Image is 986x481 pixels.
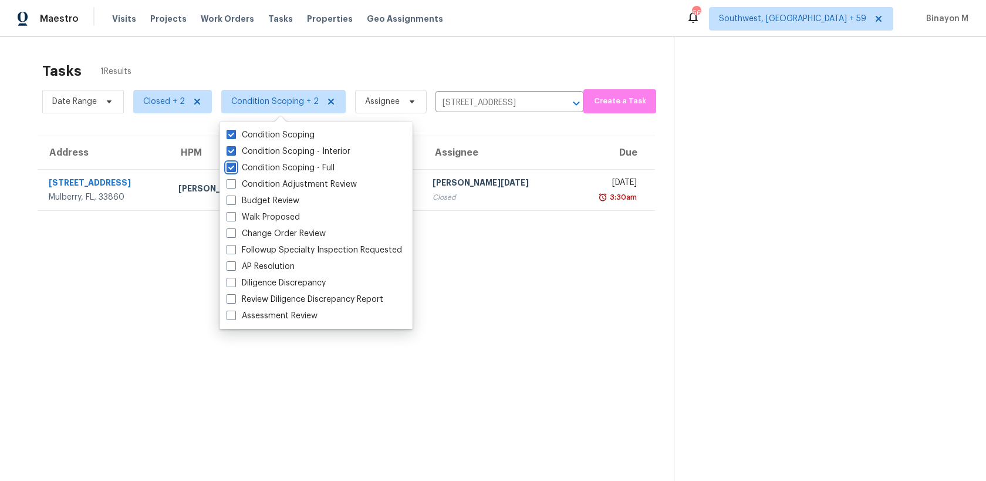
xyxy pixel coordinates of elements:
label: Diligence Discrepancy [227,277,326,289]
div: [PERSON_NAME] [178,183,271,197]
span: Date Range [52,96,97,107]
span: Work Orders [201,13,254,25]
div: [PERSON_NAME][DATE] [433,177,561,191]
span: Properties [307,13,353,25]
div: Mulberry, FL, 33860 [49,191,160,203]
label: Assessment Review [227,310,318,322]
label: Condition Adjustment Review [227,179,357,190]
label: Followup Specialty Inspection Requested [227,244,402,256]
span: 1 Results [100,66,131,78]
h2: Tasks [42,65,82,77]
div: [STREET_ADDRESS] [49,177,160,191]
span: Geo Assignments [367,13,443,25]
span: Projects [150,13,187,25]
label: Change Order Review [227,228,326,240]
span: Visits [112,13,136,25]
span: Southwest, [GEOGRAPHIC_DATA] + 59 [719,13,866,25]
th: Due [570,136,656,169]
label: Budget Review [227,195,299,207]
th: Address [38,136,169,169]
div: 3:30am [607,191,637,203]
span: Tasks [268,15,293,23]
label: Condition Scoping [227,129,315,141]
span: Create a Task [589,95,650,108]
th: Assignee [423,136,570,169]
span: Condition Scoping + 2 [231,96,319,107]
button: Open [568,95,585,112]
img: Overdue Alarm Icon [598,191,607,203]
div: Closed [433,191,561,203]
div: 669 [692,7,700,19]
span: Assignee [365,96,400,107]
label: Walk Proposed [227,211,300,223]
span: Binayon M [921,13,968,25]
span: Maestro [40,13,79,25]
th: HPM [169,136,280,169]
label: Condition Scoping - Full [227,162,335,174]
div: [DATE] [580,177,637,191]
label: Review Diligence Discrepancy Report [227,294,383,305]
label: Condition Scoping - Interior [227,146,350,157]
span: Closed + 2 [143,96,185,107]
label: AP Resolution [227,261,295,273]
button: Create a Task [583,89,656,113]
input: Search by address [435,94,551,112]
